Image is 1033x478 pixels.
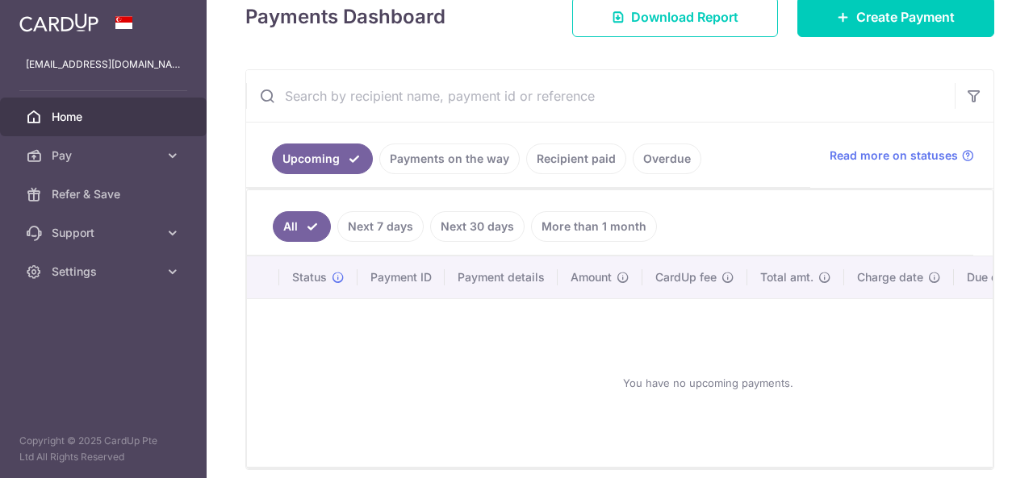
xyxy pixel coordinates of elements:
[52,186,158,202] span: Refer & Save
[379,143,520,174] a: Payments on the way
[52,264,158,280] span: Settings
[430,211,525,242] a: Next 30 days
[526,143,626,174] a: Recipient paid
[19,13,98,32] img: CardUp
[246,70,955,122] input: Search by recipient name, payment id or reference
[292,269,327,285] span: Status
[445,256,558,298] th: Payment details
[633,143,701,174] a: Overdue
[52,225,158,241] span: Support
[760,269,813,285] span: Total amt.
[631,7,738,27] span: Download Report
[273,211,331,242] a: All
[26,56,181,73] p: [EMAIL_ADDRESS][DOMAIN_NAME]
[856,7,955,27] span: Create Payment
[52,109,158,125] span: Home
[52,148,158,164] span: Pay
[245,2,445,31] h4: Payments Dashboard
[358,256,445,298] th: Payment ID
[967,269,1015,285] span: Due date
[830,148,974,164] a: Read more on statuses
[830,148,958,164] span: Read more on statuses
[857,269,923,285] span: Charge date
[571,269,612,285] span: Amount
[531,211,657,242] a: More than 1 month
[337,211,424,242] a: Next 7 days
[655,269,717,285] span: CardUp fee
[272,143,373,174] a: Upcoming
[36,11,69,26] span: Help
